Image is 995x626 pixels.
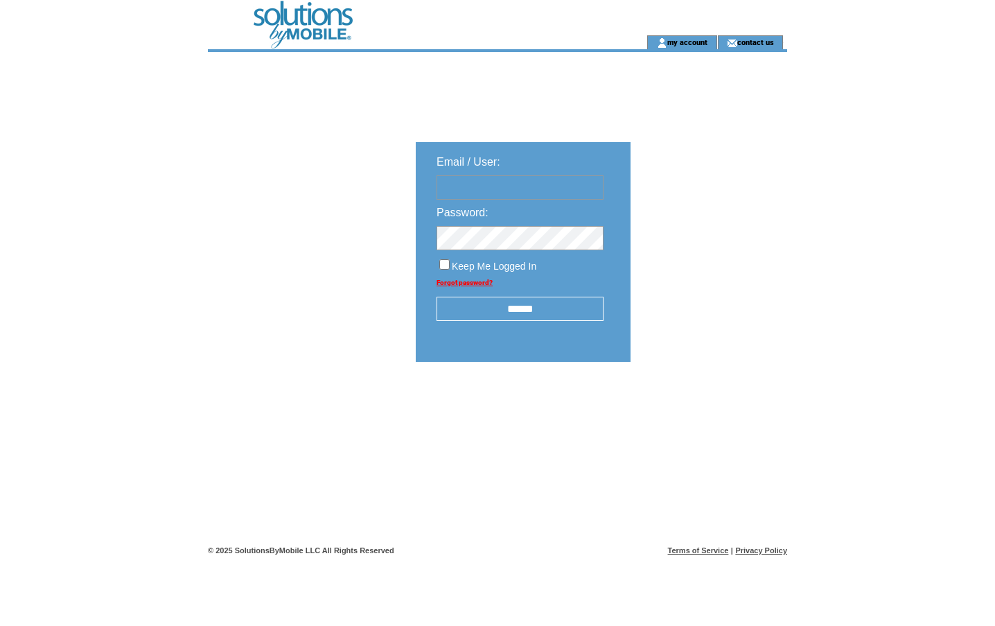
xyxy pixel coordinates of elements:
span: © 2025 SolutionsByMobile LLC All Rights Reserved [208,546,394,555]
a: Privacy Policy [735,546,787,555]
span: | [731,546,733,555]
img: contact_us_icon.gif;jsessionid=92CCE72443A7AE167B676A6A0852BB7C [727,37,737,49]
a: Forgot password? [437,279,493,286]
span: Email / User: [437,156,500,168]
img: account_icon.gif;jsessionid=92CCE72443A7AE167B676A6A0852BB7C [657,37,667,49]
a: contact us [737,37,774,46]
span: Password: [437,207,488,218]
img: transparent.png;jsessionid=92CCE72443A7AE167B676A6A0852BB7C [671,397,740,414]
a: my account [667,37,707,46]
span: Keep Me Logged In [452,261,536,272]
a: Terms of Service [668,546,729,555]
